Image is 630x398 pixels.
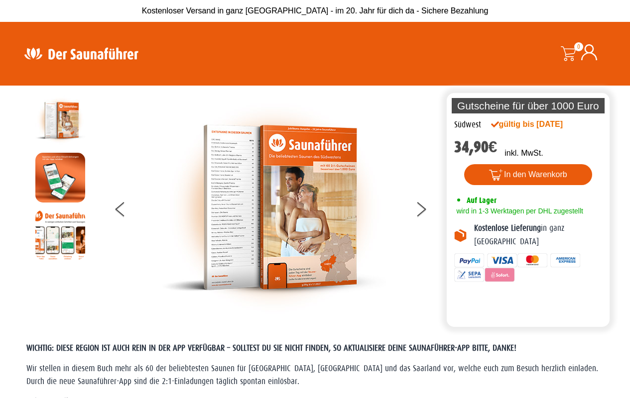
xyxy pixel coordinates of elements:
[452,98,605,113] p: Gutscheine für über 1000 Euro
[162,96,386,319] img: der-saunafuehrer-2025-suedwest
[454,207,583,215] span: wird in 1-3 Werktagen per DHL zugestellt
[474,223,541,233] b: Kostenlose Lieferung
[491,118,585,130] div: gültig bis [DATE]
[574,42,583,51] span: 0
[504,147,543,159] p: inkl. MwSt.
[489,138,498,156] span: €
[26,364,598,386] span: Wir stellen in diesem Buch mehr als 60 der beliebtesten Saunen für [GEOGRAPHIC_DATA], [GEOGRAPHIC...
[454,138,498,156] bdi: 34,90
[35,210,85,260] img: Anleitung7tn
[464,164,592,185] button: In den Warenkorb
[467,196,497,205] span: Auf Lager
[454,118,481,131] div: Südwest
[474,222,603,248] p: in ganz [GEOGRAPHIC_DATA]
[26,343,516,353] span: WICHTIG: DIESE REGION IST AUCH REIN IN DER APP VERFÜGBAR – SOLLTEST DU SIE NICHT FINDEN, SO AKTUA...
[142,6,489,15] span: Kostenloser Versand in ganz [GEOGRAPHIC_DATA] - im 20. Jahr für dich da - Sichere Bezahlung
[35,96,85,145] img: der-saunafuehrer-2025-suedwest
[35,153,85,202] img: MOCKUP-iPhone_regional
